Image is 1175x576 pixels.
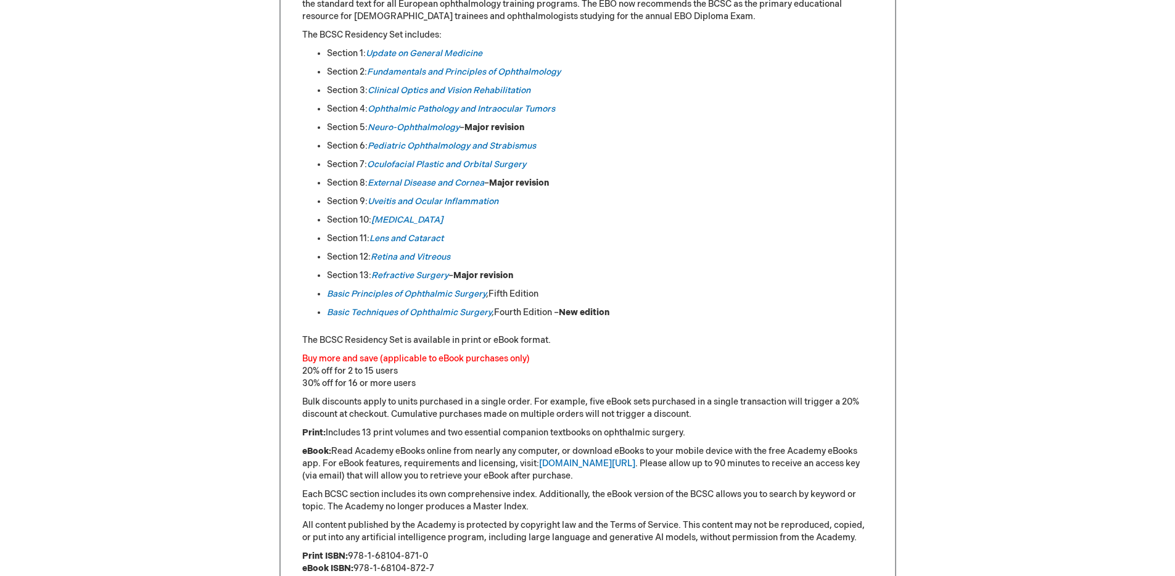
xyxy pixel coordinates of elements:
[302,445,873,482] p: Read Academy eBooks online from nearly any computer, or download eBooks to your mobile device wit...
[371,252,450,262] a: Retina and Vitreous
[327,289,486,299] a: Basic Principles of Ophthalmic Surgery
[327,288,873,300] li: Fifth Edition
[371,215,443,225] a: [MEDICAL_DATA]
[302,29,873,41] p: The BCSC Residency Set includes:
[559,307,609,318] strong: New edition
[368,178,484,188] a: External Disease and Cornea
[302,353,530,364] font: Buy more and save (applicable to eBook purchases only)
[327,121,873,134] li: Section 5: –
[327,269,873,282] li: Section 13: –
[327,158,873,171] li: Section 7:
[539,458,635,469] a: [DOMAIN_NAME][URL]
[327,251,873,263] li: Section 12:
[371,270,448,281] a: Refractive Surgery
[302,563,353,574] strong: eBook ISBN:
[302,519,873,544] p: All content published by the Academy is protected by copyright law and the Terms of Service. This...
[489,178,549,188] strong: Major revision
[327,103,873,115] li: Section 4:
[327,307,492,318] a: Basic Techniques of Ophthalmic Surgery
[368,104,555,114] a: Ophthalmic Pathology and Intraocular Tumors
[302,334,873,347] p: The BCSC Residency Set is available in print or eBook format.
[464,122,524,133] strong: Major revision
[327,84,873,97] li: Section 3:
[366,48,482,59] a: Update on General Medicine
[368,141,536,151] a: Pediatric Ophthalmology and Strabismus
[486,289,489,299] em: ,
[327,177,873,189] li: Section 8: –
[327,140,873,152] li: Section 6:
[302,427,873,439] p: Includes 13 print volumes and two essential companion textbooks on ophthalmic surgery.
[368,122,460,133] a: Neuro-Ophthalmology
[327,195,873,208] li: Section 9:
[369,233,443,244] a: Lens and Cataract
[302,550,873,575] p: 978-1-68104-871-0 978-1-68104-872-7
[302,427,326,438] strong: Print:
[367,67,561,77] a: Fundamentals and Principles of Ophthalmology
[327,214,873,226] li: Section 10:
[327,307,494,318] em: ,
[327,307,873,319] li: Fourth Edition –
[302,396,873,421] p: Bulk discounts apply to units purchased in a single order. For example, five eBook sets purchased...
[302,446,331,456] strong: eBook:
[327,232,873,245] li: Section 11:
[453,270,513,281] strong: Major revision
[327,66,873,78] li: Section 2:
[368,85,530,96] a: Clinical Optics and Vision Rehabilitation
[367,159,526,170] a: Oculofacial Plastic and Orbital Surgery
[302,488,873,513] p: Each BCSC section includes its own comprehensive index. Additionally, the eBook version of the BC...
[368,196,498,207] a: Uveitis and Ocular Inflammation
[302,551,348,561] strong: Print ISBN:
[302,353,873,390] p: 20% off for 2 to 15 users 30% off for 16 or more users
[327,47,873,60] li: Section 1:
